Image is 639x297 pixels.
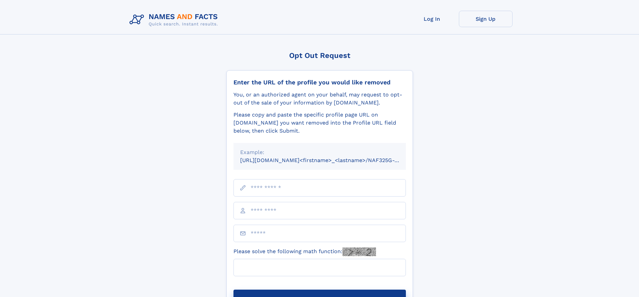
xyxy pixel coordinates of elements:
[233,79,406,86] div: Enter the URL of the profile you would like removed
[127,11,223,29] img: Logo Names and Facts
[233,111,406,135] div: Please copy and paste the specific profile page URL on [DOMAIN_NAME] you want removed into the Pr...
[405,11,459,27] a: Log In
[240,157,419,163] small: [URL][DOMAIN_NAME]<firstname>_<lastname>/NAF325G-xxxxxxxx
[240,148,399,156] div: Example:
[226,51,413,60] div: Opt Out Request
[233,91,406,107] div: You, or an authorized agent on your behalf, may request to opt-out of the sale of your informatio...
[233,247,376,256] label: Please solve the following math function:
[459,11,513,27] a: Sign Up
